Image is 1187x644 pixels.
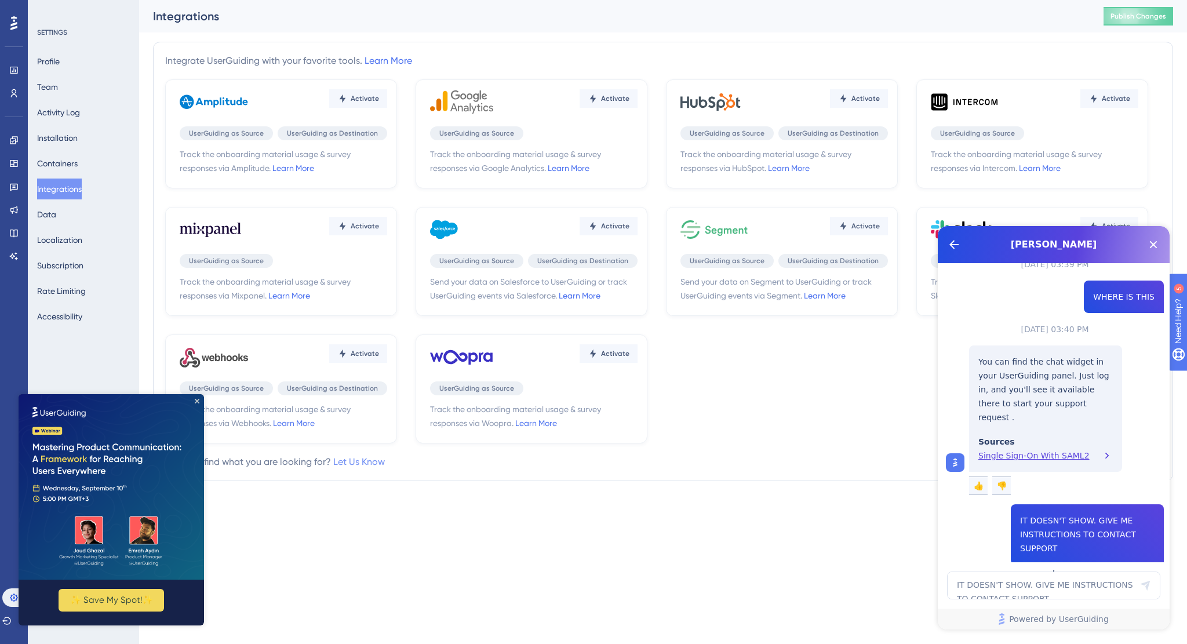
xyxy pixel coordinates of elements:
[931,275,1138,303] span: Track and get notified about survey responses via Slack.
[851,94,880,103] span: Activate
[40,195,145,217] button: ✨ Save My Spot!✨
[680,275,888,303] span: Send your data on Segment to UserGuiding or track UserGuiding events via Segment.
[1104,7,1173,26] button: Publish Changes
[938,226,1170,630] iframe: UserGuiding AI Assistant
[580,217,638,235] button: Activate
[165,455,385,469] div: Couldn’t find what you are looking for?
[329,344,387,363] button: Activate
[601,221,629,231] span: Activate
[940,129,1015,138] span: UserGuiding as Source
[548,163,589,173] a: Learn More
[351,349,379,358] span: Activate
[580,344,638,363] button: Activate
[439,256,514,265] span: UserGuiding as Source
[690,129,764,138] span: UserGuiding as Source
[580,89,638,108] button: Activate
[788,129,879,138] span: UserGuiding as Destination
[439,384,514,393] span: UserGuiding as Source
[537,256,628,265] span: UserGuiding as Destination
[180,275,387,303] span: Track the onboarding material usage & survey responses via Mixpanel.
[351,221,379,231] span: Activate
[165,54,412,68] div: Integrate UserGuiding with your favorite tools.
[329,217,387,235] button: Activate
[287,129,378,138] span: UserGuiding as Destination
[27,3,72,17] span: Need Help?
[189,129,264,138] span: UserGuiding as Source
[189,256,264,265] span: UserGuiding as Source
[189,384,264,393] span: UserGuiding as Source
[931,147,1138,175] span: Track the onboarding material usage & survey responses via Intercom.
[1110,12,1166,21] span: Publish Changes
[287,384,378,393] span: UserGuiding as Destination
[1080,89,1138,108] button: Activate
[180,402,387,430] span: Track the onboarding material usage & survey responses via Webhooks.
[81,6,84,15] div: 5
[1102,221,1130,231] span: Activate
[851,221,880,231] span: Activate
[1102,94,1130,103] span: Activate
[439,129,514,138] span: UserGuiding as Source
[272,163,314,173] a: Learn More
[804,291,846,300] a: Learn More
[180,147,387,175] span: Track the onboarding material usage & survey responses via Amplitude.
[153,8,1075,24] div: Integrations
[601,349,629,358] span: Activate
[365,55,412,66] a: Learn More
[515,419,557,428] a: Learn More
[680,147,888,175] span: Track the onboarding material usage & survey responses via HubSpot.
[333,456,385,467] a: Let Us Know
[329,89,387,108] button: Activate
[430,147,638,175] span: Track the onboarding material usage & survey responses via Google Analytics.
[788,256,879,265] span: UserGuiding as Destination
[830,217,888,235] button: Activate
[273,419,315,428] a: Learn More
[268,291,310,300] a: Learn More
[690,256,764,265] span: UserGuiding as Source
[768,163,810,173] a: Learn More
[430,275,638,303] span: Send your data on Salesforce to UserGuiding or track UserGuiding events via Salesforce.
[351,94,379,103] span: Activate
[1019,163,1061,173] a: Learn More
[559,291,600,300] a: Learn More
[430,402,638,430] span: Track the onboarding material usage & survey responses via Woopra.
[176,5,181,9] div: Close Preview
[601,94,629,103] span: Activate
[1080,217,1138,235] button: Activate
[830,89,888,108] button: Activate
